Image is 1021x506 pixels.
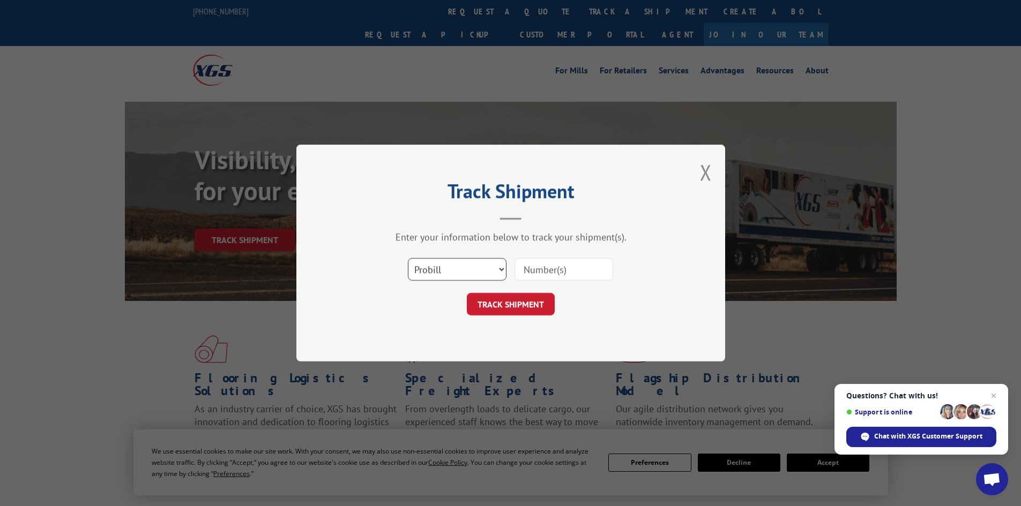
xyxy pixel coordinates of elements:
[987,389,1000,402] span: Close chat
[874,432,982,441] span: Chat with XGS Customer Support
[350,231,672,243] div: Enter your information below to track your shipment(s).
[515,258,613,281] input: Number(s)
[846,427,996,447] div: Chat with XGS Customer Support
[846,391,996,400] span: Questions? Chat with us!
[976,463,1008,495] div: Open chat
[846,408,936,416] span: Support is online
[350,184,672,204] h2: Track Shipment
[700,158,712,186] button: Close modal
[467,293,555,315] button: TRACK SHIPMENT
